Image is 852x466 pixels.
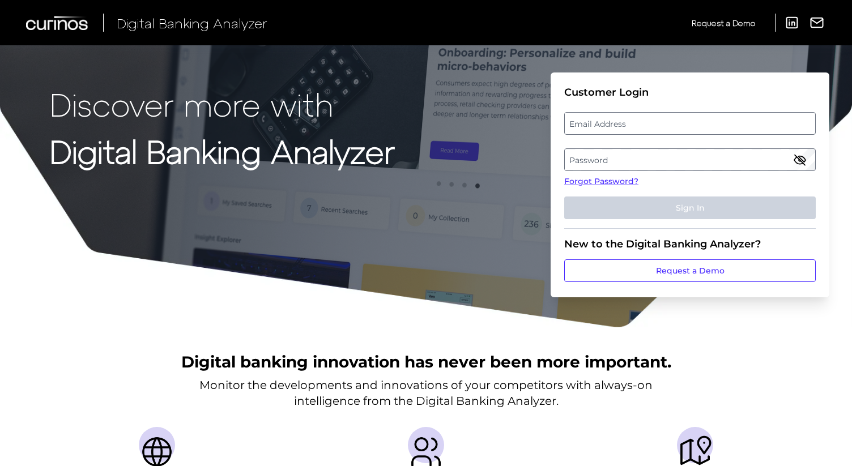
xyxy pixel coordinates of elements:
a: Forgot Password? [564,176,816,187]
span: Request a Demo [692,18,755,28]
img: Curinos [26,16,90,30]
p: Monitor the developments and innovations of your competitors with always-on intelligence from the... [199,377,653,409]
strong: Digital Banking Analyzer [50,132,395,170]
span: Digital Banking Analyzer [117,15,267,31]
div: New to the Digital Banking Analyzer? [564,238,816,250]
a: Request a Demo [692,14,755,32]
p: Discover more with [50,86,395,122]
h2: Digital banking innovation has never been more important. [181,351,671,373]
div: Customer Login [564,86,816,99]
button: Sign In [564,196,816,219]
a: Request a Demo [564,259,816,282]
label: Password [565,149,815,170]
label: Email Address [565,113,815,134]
